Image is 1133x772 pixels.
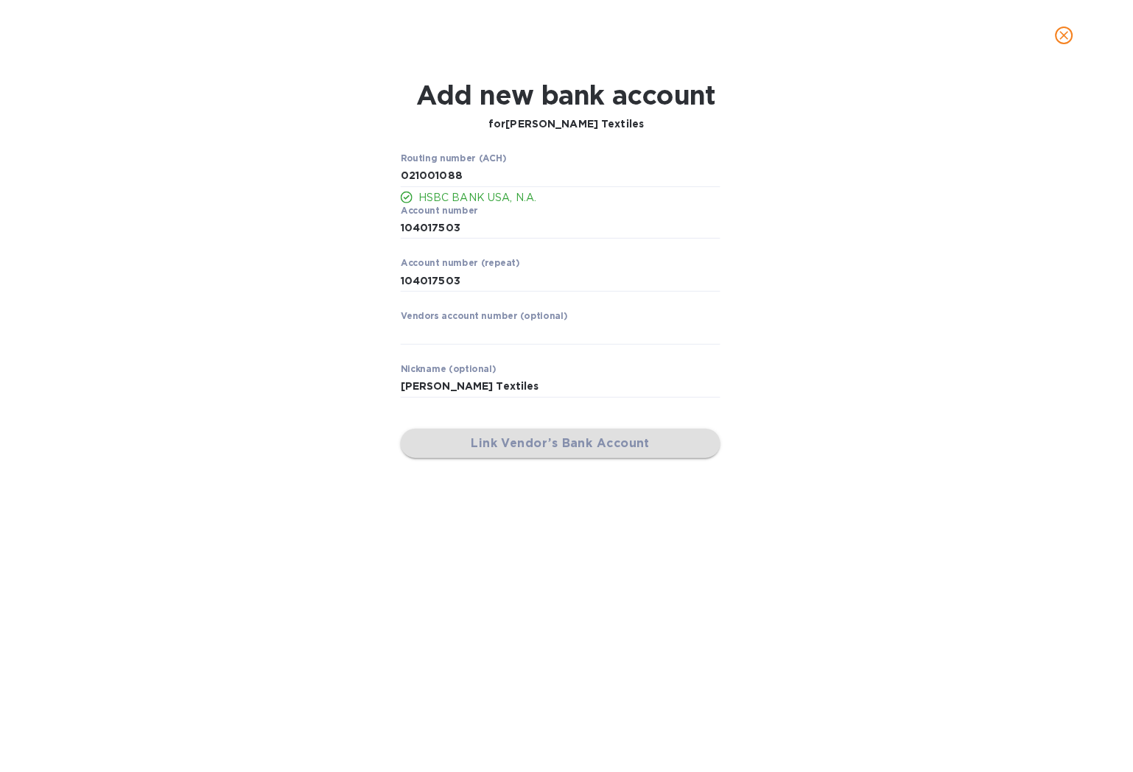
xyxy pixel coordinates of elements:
label: Vendors account number (optional) [401,312,567,321]
label: Routing number (ACH) [401,154,507,163]
label: Nickname (optional) [401,365,497,374]
label: Account number (repeat) [401,259,520,268]
h1: Add new bank account [417,80,717,110]
b: for [PERSON_NAME] Textiles [488,118,644,130]
button: close [1047,18,1082,53]
label: Account number [401,206,478,215]
p: HSBC BANK USA, N.A. [418,190,720,206]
